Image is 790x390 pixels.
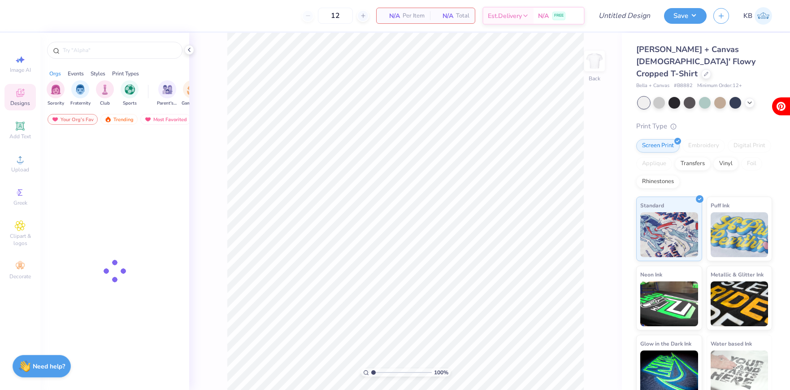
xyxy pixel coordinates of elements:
[674,82,693,90] span: # B8882
[713,157,738,171] div: Vinyl
[91,70,105,78] div: Styles
[112,70,139,78] div: Print Types
[728,139,771,153] div: Digital Print
[140,114,191,125] div: Most Favorited
[70,80,91,107] button: filter button
[9,133,31,140] span: Add Text
[70,80,91,107] div: filter for Fraternity
[13,199,27,206] span: Greek
[711,281,768,326] img: Metallic & Glitter Ink
[435,11,453,21] span: N/A
[157,100,178,107] span: Parent's Weekend
[47,80,65,107] div: filter for Sorority
[70,100,91,107] span: Fraternity
[121,80,139,107] button: filter button
[33,362,65,371] strong: Need help?
[187,84,197,95] img: Game Day Image
[49,70,61,78] div: Orgs
[636,157,672,171] div: Applique
[697,82,742,90] span: Minimum Order: 12 +
[636,82,669,90] span: Bella + Canvas
[182,80,202,107] button: filter button
[636,139,680,153] div: Screen Print
[743,7,772,25] a: KB
[162,84,173,95] img: Parent's Weekend Image
[589,74,600,83] div: Back
[157,80,178,107] div: filter for Parent's Weekend
[743,11,752,21] span: KB
[640,281,698,326] img: Neon Ink
[121,80,139,107] div: filter for Sports
[675,157,711,171] div: Transfers
[741,157,762,171] div: Foil
[100,100,110,107] span: Club
[47,80,65,107] button: filter button
[51,84,61,95] img: Sorority Image
[125,84,135,95] img: Sports Image
[48,114,98,125] div: Your Org's Fav
[711,201,729,210] span: Puff Ink
[96,80,114,107] button: filter button
[711,270,764,279] span: Metallic & Glitter Ink
[144,116,152,123] img: most_fav.gif
[75,84,85,95] img: Fraternity Image
[100,114,138,125] div: Trending
[640,270,662,279] span: Neon Ink
[11,166,29,173] span: Upload
[52,116,59,123] img: most_fav.gif
[123,100,137,107] span: Sports
[100,84,110,95] img: Club Image
[157,80,178,107] button: filter button
[488,11,522,21] span: Est. Delivery
[755,7,772,25] img: Katie Binkowski
[640,339,691,348] span: Glow in the Dark Ink
[591,7,657,25] input: Untitled Design
[68,70,84,78] div: Events
[62,46,177,55] input: Try "Alpha"
[538,11,549,21] span: N/A
[640,201,664,210] span: Standard
[318,8,353,24] input: – –
[636,175,680,188] div: Rhinestones
[403,11,425,21] span: Per Item
[586,52,603,70] img: Back
[9,273,31,280] span: Decorate
[640,212,698,257] img: Standard
[104,116,112,123] img: trending.gif
[554,13,564,19] span: FREE
[10,66,31,74] span: Image AI
[636,121,772,131] div: Print Type
[456,11,469,21] span: Total
[636,44,755,79] span: [PERSON_NAME] + Canvas [DEMOGRAPHIC_DATA]' Flowy Cropped T-Shirt
[434,368,448,377] span: 100 %
[711,339,752,348] span: Water based Ink
[4,232,36,247] span: Clipart & logos
[664,8,707,24] button: Save
[10,100,30,107] span: Designs
[48,100,64,107] span: Sorority
[711,212,768,257] img: Puff Ink
[182,100,202,107] span: Game Day
[682,139,725,153] div: Embroidery
[96,80,114,107] div: filter for Club
[182,80,202,107] div: filter for Game Day
[382,11,400,21] span: N/A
